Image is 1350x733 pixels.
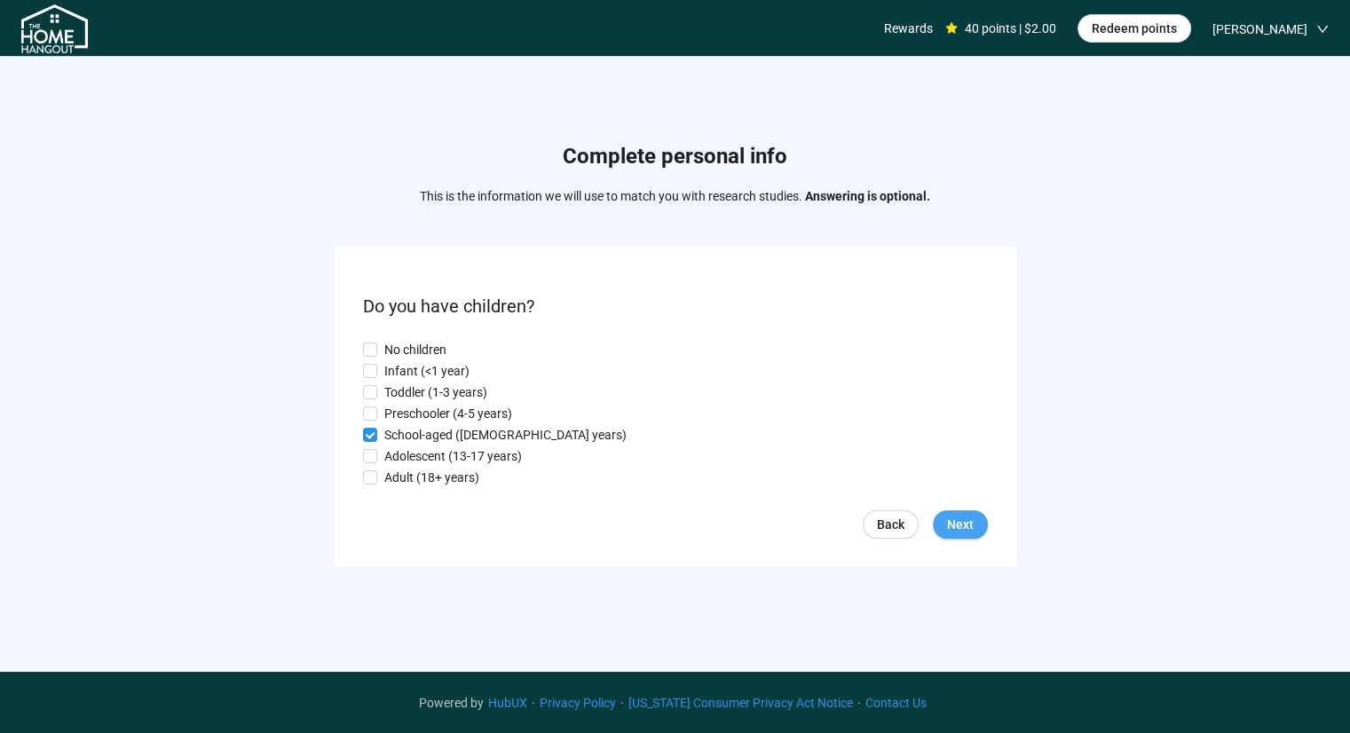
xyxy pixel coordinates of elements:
span: star [945,22,958,35]
p: Preschooler (4-5 years) [384,404,512,423]
span: down [1316,23,1329,35]
span: Back [877,515,904,534]
button: Redeem points [1078,14,1191,43]
p: School-aged ([DEMOGRAPHIC_DATA] years) [384,425,627,445]
a: Contact Us [861,696,931,710]
span: Redeem points [1092,19,1177,38]
strong: Answering is optional. [805,189,930,203]
span: Powered by [419,696,484,710]
p: Do you have children? [363,293,988,320]
p: Adult (18+ years) [384,468,479,487]
p: Toddler (1-3 years) [384,382,487,402]
a: [US_STATE] Consumer Privacy Act Notice [624,696,857,710]
a: Back [863,510,919,539]
div: · · · [419,693,931,713]
a: HubUX [484,696,532,710]
a: Privacy Policy [535,696,620,710]
p: No children [384,340,446,359]
button: Next [933,510,988,539]
p: Infant (<1 year) [384,361,470,381]
h1: Complete personal info [420,140,930,174]
p: This is the information we will use to match you with research studies. [420,186,930,206]
span: Next [947,515,974,534]
span: [PERSON_NAME] [1212,1,1307,58]
p: Adolescent (13-17 years) [384,446,522,466]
